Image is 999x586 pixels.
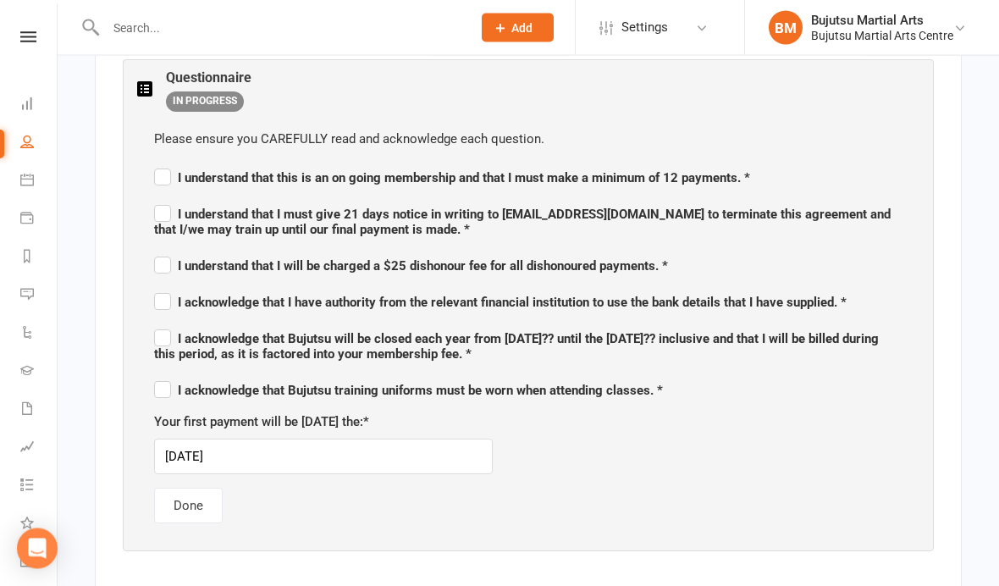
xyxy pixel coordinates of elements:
span: I understand that I will be charged a $25 dishonour fee for all dishonoured payments. * [154,259,668,274]
a: Assessments [20,429,58,467]
a: People [20,124,58,163]
span: I acknowledge that I have authority from the relevant financial institution to use the bank detai... [154,296,847,311]
span: I acknowledge that Bujutsu will be closed each year from [DATE]?? until the [DATE]?? inclusive an... [154,332,879,362]
div: Open Intercom Messenger [17,528,58,569]
span: I acknowledge that Bujutsu training uniforms must be worn when attending classes. * [154,384,663,399]
button: Add [482,14,554,42]
h3: Questionnaire [166,71,251,86]
span: I understand that this is an on going membership and that I must make a minimum of 12 payments. * [154,171,750,186]
a: Calendar [20,163,58,201]
div: BM [769,11,803,45]
span: I understand that I must give 21 days notice in writing to [EMAIL_ADDRESS][DOMAIN_NAME] to termin... [154,207,891,238]
span: IN PROGRESS [166,92,244,113]
button: Done [154,489,223,524]
label: Your first payment will be [DATE] the: * [154,412,369,433]
div: Bujutsu Martial Arts Centre [811,28,953,43]
span: Add [511,21,533,35]
a: What's New [20,506,58,544]
a: Reports [20,239,58,277]
div: Please ensure you CAREFULLY read and acknowledge each question. [154,130,902,150]
span: Settings [621,8,668,47]
a: Payments [20,201,58,239]
input: Search... [101,16,460,40]
a: Dashboard [20,86,58,124]
div: Bujutsu Martial Arts [811,13,953,28]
